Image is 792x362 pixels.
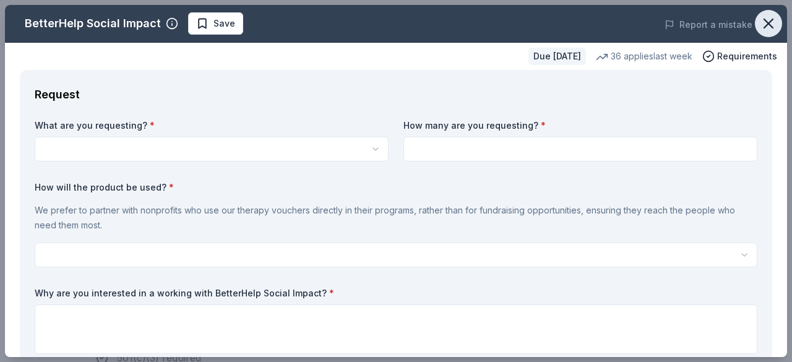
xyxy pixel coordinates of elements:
[35,85,757,105] div: Request
[35,203,757,233] p: We prefer to partner with nonprofits who use our therapy vouchers directly in their programs, rat...
[25,14,161,33] div: BetterHelp Social Impact
[717,49,777,64] span: Requirements
[665,17,752,32] button: Report a mistake
[528,48,586,65] div: Due [DATE]
[213,16,235,31] span: Save
[702,49,777,64] button: Requirements
[35,119,389,132] label: What are you requesting?
[35,181,757,194] label: How will the product be used?
[188,12,243,35] button: Save
[596,49,692,64] div: 36 applies last week
[403,119,757,132] label: How many are you requesting?
[35,287,757,300] label: Why are you interested in a working with BetterHelp Social Impact?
